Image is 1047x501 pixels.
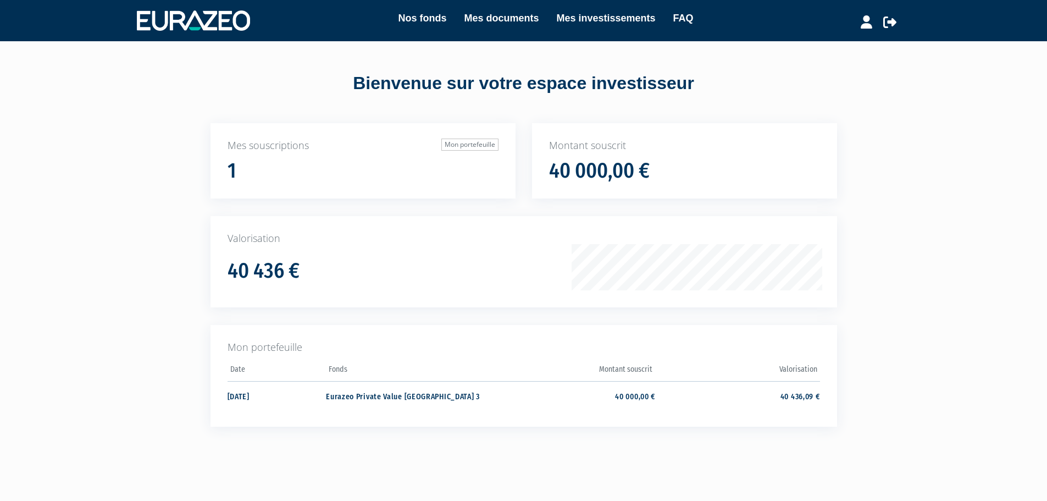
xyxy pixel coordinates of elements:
td: 40 000,00 € [491,381,655,410]
p: Valorisation [228,232,820,246]
th: Montant souscrit [491,361,655,382]
th: Valorisation [655,361,819,382]
p: Mes souscriptions [228,139,498,153]
a: Mon portefeuille [441,139,498,151]
a: Mes investissements [556,10,655,26]
td: 40 436,09 € [655,381,819,410]
td: [DATE] [228,381,326,410]
th: Date [228,361,326,382]
a: FAQ [673,10,694,26]
p: Mon portefeuille [228,340,820,355]
td: Eurazeo Private Value [GEOGRAPHIC_DATA] 3 [326,381,490,410]
p: Montant souscrit [549,139,820,153]
h1: 1 [228,159,236,183]
a: Nos fonds [398,10,446,26]
a: Mes documents [464,10,539,26]
img: 1732889491-logotype_eurazeo_blanc_rvb.png [137,10,250,30]
th: Fonds [326,361,490,382]
div: Bienvenue sur votre espace investisseur [186,71,862,96]
h1: 40 436 € [228,260,300,283]
h1: 40 000,00 € [549,159,650,183]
